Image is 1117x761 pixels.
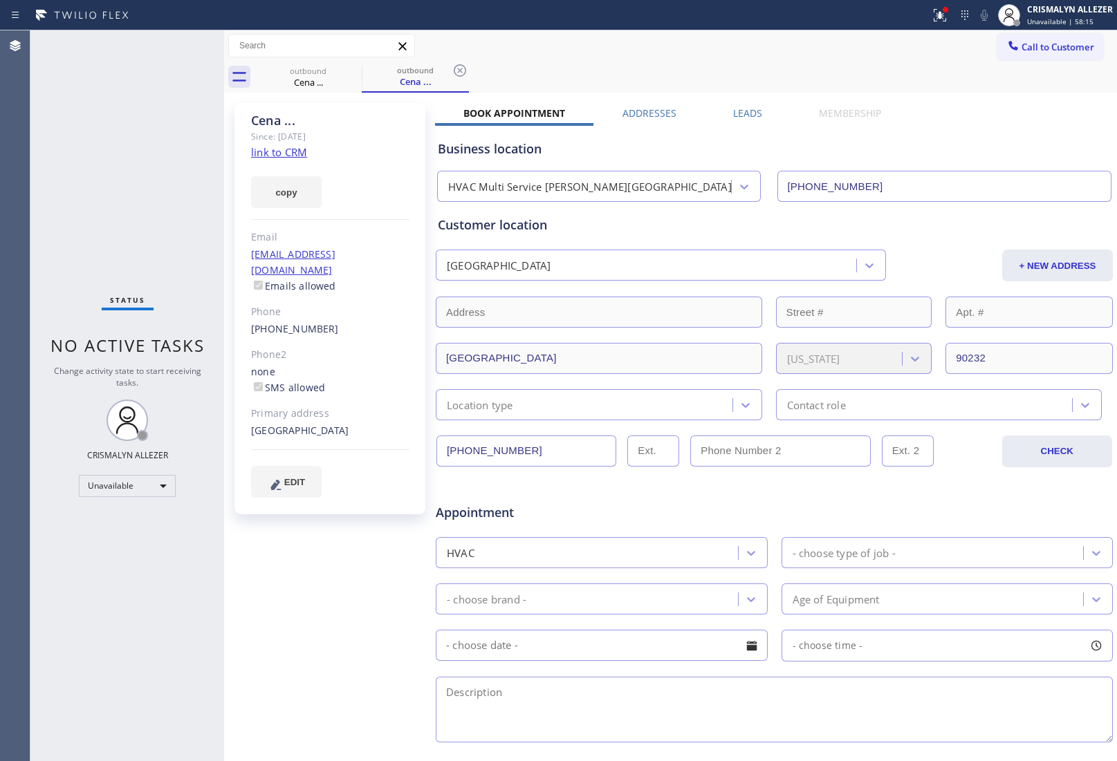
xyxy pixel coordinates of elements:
[229,35,414,57] input: Search
[251,229,409,245] div: Email
[251,381,325,394] label: SMS allowed
[882,435,934,467] input: Ext. 2
[448,179,732,195] div: HVAC Multi Service [PERSON_NAME][GEOGRAPHIC_DATA]
[793,591,880,607] div: Age of Equipment
[819,106,881,120] label: Membership
[251,279,336,292] label: Emails allowed
[1027,3,1113,15] div: CRISMALYN ALLEZER
[50,334,205,357] span: No active tasks
[256,76,360,88] div: Cena ...
[438,140,1111,158] div: Business location
[251,406,409,422] div: Primary address
[251,247,335,276] a: [EMAIL_ADDRESS][DOMAIN_NAME]
[463,106,565,120] label: Book Appointment
[690,435,870,467] input: Phone Number 2
[436,343,762,374] input: City
[251,423,409,439] div: [GEOGRAPHIC_DATA]
[447,397,513,413] div: Location type
[945,343,1113,374] input: ZIP
[284,477,305,487] span: EDIT
[975,6,994,25] button: Mute
[251,113,409,129] div: Cena ...
[733,106,762,120] label: Leads
[436,435,616,467] input: Phone Number
[251,347,409,363] div: Phone2
[251,364,409,396] div: none
[1002,250,1113,281] button: + NEW ADDRESS
[438,216,1111,234] div: Customer location
[251,176,322,208] button: copy
[256,66,360,76] div: outbound
[447,591,526,607] div: - choose brand -
[110,295,145,305] span: Status
[1027,17,1093,26] span: Unavailable | 58:15
[945,297,1113,328] input: Apt. #
[254,382,263,391] input: SMS allowed
[622,106,676,120] label: Addresses
[54,365,201,388] span: Change activity state to start receiving tasks.
[363,75,468,88] div: Cena ...
[256,62,360,93] div: Cena ...
[447,545,474,561] div: HVAC
[793,545,896,561] div: - choose type of job -
[997,34,1103,60] button: Call to Customer
[79,475,176,497] div: Unavailable
[251,322,339,335] a: [PHONE_NUMBER]
[87,449,168,461] div: CRISMALYN ALLEZER
[436,503,660,522] span: Appointment
[793,639,863,652] span: - choose time -
[436,297,762,328] input: Address
[787,397,846,413] div: Contact role
[436,630,768,661] input: - choose date -
[627,435,679,467] input: Ext.
[363,62,468,91] div: Cena ...
[251,466,322,498] button: EDIT
[251,304,409,320] div: Phone
[251,129,409,144] div: Since: [DATE]
[254,281,263,290] input: Emails allowed
[363,65,468,75] div: outbound
[777,171,1112,202] input: Phone Number
[1022,41,1094,53] span: Call to Customer
[776,297,932,328] input: Street #
[447,258,551,274] div: [GEOGRAPHIC_DATA]
[251,145,307,159] a: link to CRM
[1002,435,1113,467] button: CHECK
